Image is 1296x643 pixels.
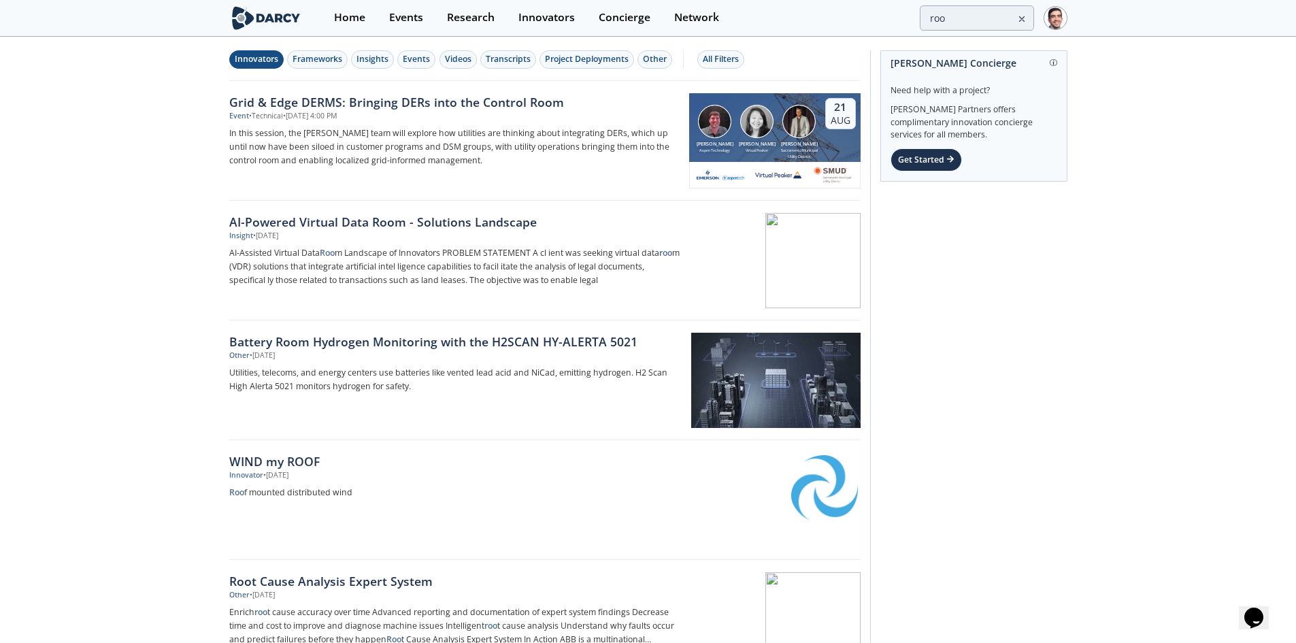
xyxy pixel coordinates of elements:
[229,366,680,393] p: Utilities, telecoms, and energy centers use batteries like vented lead acid and NiCad, emitting h...
[754,167,802,183] img: virtual-peaker.com.png
[253,231,278,242] div: • [DATE]
[545,53,629,65] div: Project Deployments
[694,148,736,153] div: Aspen Technology
[229,50,284,69] button: Innovators
[229,572,680,590] div: Root Cause Analysis Expert System
[599,12,650,23] div: Concierge
[229,231,253,242] div: Insight
[229,111,249,122] div: Event
[229,333,680,350] div: Battery Room Hydrogen Monitoring with the H2SCAN HY-ALERTA 5021
[891,75,1057,97] div: Need help with a project?
[229,487,244,498] strong: Roo
[891,51,1057,75] div: [PERSON_NAME] Concierge
[697,167,744,183] img: cb84fb6c-3603-43a1-87e3-48fd23fb317a
[229,81,861,201] a: Grid & Edge DERMS: Bringing DERs into the Control Room Event •Technical•[DATE] 4:00 PM In this se...
[229,350,250,361] div: Other
[229,470,263,481] div: Innovator
[229,127,680,167] p: In this session, the [PERSON_NAME] team will explore how utilities are thinking about integrating...
[229,213,680,231] div: AI-Powered Virtual Data Room - Solutions Landscape
[229,93,680,111] div: Grid & Edge DERMS: Bringing DERs into the Control Room
[229,486,680,499] p: f mounted distributed wind
[287,50,348,69] button: Frameworks
[736,148,778,153] div: Virtual Peaker
[697,50,744,69] button: All Filters
[698,105,731,138] img: Jonathan Curtis
[250,350,275,361] div: • [DATE]
[791,455,858,521] img: WIND my ROOF
[740,105,774,138] img: Brenda Chew
[229,246,680,287] p: AI-Assisted Virtual Data m Landscape of Innovators PROBLEM STATEMENT A cl ient was seeking virtua...
[891,97,1057,142] div: [PERSON_NAME] Partners offers complimentary innovation concierge services for all members.
[637,50,672,69] button: Other
[643,53,667,65] div: Other
[1044,6,1067,30] img: Profile
[293,53,342,65] div: Frameworks
[1239,589,1282,629] iframe: chat widget
[831,101,850,114] div: 21
[920,5,1034,31] input: Advanced Search
[694,141,736,148] div: [PERSON_NAME]
[778,141,820,148] div: [PERSON_NAME]
[254,606,267,618] strong: roo
[235,53,278,65] div: Innovators
[480,50,536,69] button: Transcripts
[229,201,861,320] a: AI-Powered Virtual Data Room - Solutions Landscape Insight •[DATE] AI-Assisted Virtual DataRoom L...
[484,620,497,631] strong: roo
[539,50,634,69] button: Project Deployments
[891,148,962,171] div: Get Started
[229,590,250,601] div: Other
[812,167,852,183] img: Smud.org.png
[778,148,820,159] div: Sacramento Municipal Utility District.
[831,114,850,127] div: Aug
[445,53,471,65] div: Videos
[389,12,423,23] div: Events
[782,105,816,138] img: Yevgeniy Postnov
[229,440,861,560] a: WIND my ROOF Innovator •[DATE] Roof mounted distributed wind WIND my ROOF
[397,50,435,69] button: Events
[249,111,337,122] div: • Technical • [DATE] 4:00 PM
[659,247,672,259] strong: roo
[403,53,430,65] div: Events
[351,50,394,69] button: Insights
[263,470,288,481] div: • [DATE]
[334,12,365,23] div: Home
[486,53,531,65] div: Transcripts
[439,50,477,69] button: Videos
[320,247,335,259] strong: Roo
[250,590,275,601] div: • [DATE]
[674,12,719,23] div: Network
[447,12,495,23] div: Research
[229,320,861,440] a: Battery Room Hydrogen Monitoring with the H2SCAN HY-ALERTA 5021 Other •[DATE] Utilities, telecoms...
[518,12,575,23] div: Innovators
[356,53,388,65] div: Insights
[1050,59,1057,67] img: information.svg
[703,53,739,65] div: All Filters
[229,452,680,470] div: WIND my ROOF
[229,6,303,30] img: logo-wide.svg
[736,141,778,148] div: [PERSON_NAME]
